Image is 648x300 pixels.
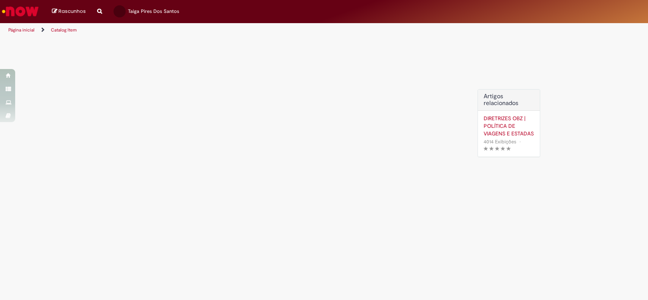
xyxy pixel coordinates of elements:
[484,115,534,137] a: DIRETRIZES OBZ | POLÍTICA DE VIAGENS E ESTADAS
[6,23,426,37] ul: Trilhas de página
[1,4,40,19] img: ServiceNow
[484,93,534,107] h3: Artigos relacionados
[51,27,77,33] a: Catalog Item
[58,8,86,15] span: Rascunhos
[128,8,179,14] span: Taiga Pires Dos Santos
[484,138,516,145] span: 4014 Exibições
[518,137,522,147] span: •
[8,27,35,33] a: Página inicial
[52,8,86,15] a: Rascunhos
